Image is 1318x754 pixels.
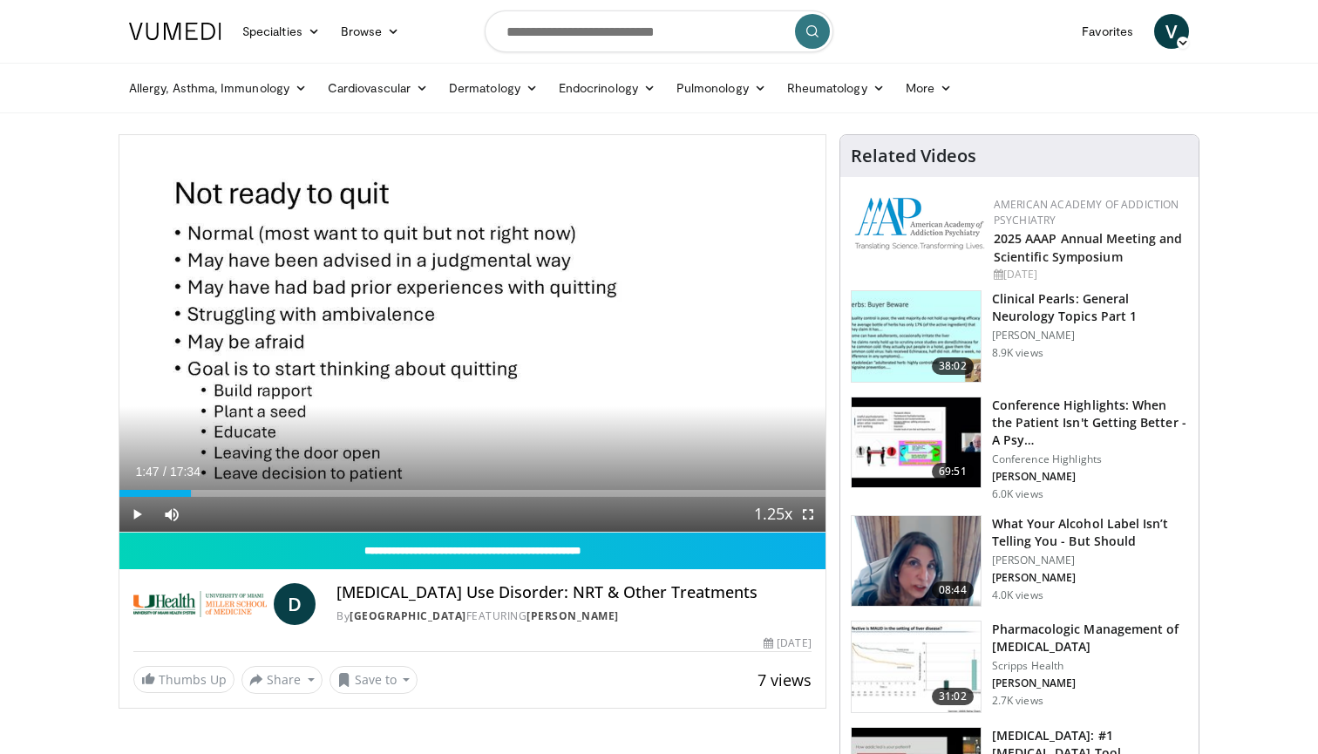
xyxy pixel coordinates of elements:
a: [GEOGRAPHIC_DATA] [350,608,466,623]
p: Conference Highlights [992,452,1188,466]
div: Progress Bar [119,490,825,497]
a: Specialties [232,14,330,49]
img: f7c290de-70ae-47e0-9ae1-04035161c232.png.150x105_q85_autocrop_double_scale_upscale_version-0.2.png [854,197,985,250]
a: 38:02 Clinical Pearls: General Neurology Topics Part 1 [PERSON_NAME] 8.9K views [851,290,1188,383]
p: [PERSON_NAME] [992,470,1188,484]
h3: Clinical Pearls: General Neurology Topics Part 1 [992,290,1188,325]
a: Favorites [1071,14,1144,49]
a: 69:51 Conference Highlights: When the Patient Isn't Getting Better - A Psy… Conference Highlights... [851,397,1188,501]
p: 8.9K views [992,346,1043,360]
a: D [274,583,316,625]
span: 7 views [758,669,812,690]
button: Playback Rate [756,497,791,532]
p: [PERSON_NAME] [992,676,1188,690]
a: 08:44 What Your Alcohol Label Isn’t Telling You - But Should [PERSON_NAME] [PERSON_NAME] 4.0K views [851,515,1188,608]
img: VuMedi Logo [129,23,221,40]
p: 4.0K views [992,588,1043,602]
span: 31:02 [932,688,974,705]
a: V [1154,14,1189,49]
img: 4362ec9e-0993-4580-bfd4-8e18d57e1d49.150x105_q85_crop-smart_upscale.jpg [852,397,981,488]
a: American Academy of Addiction Psychiatry [994,197,1179,228]
span: 17:34 [170,465,200,479]
p: [PERSON_NAME] [992,554,1188,567]
img: 91ec4e47-6cc3-4d45-a77d-be3eb23d61cb.150x105_q85_crop-smart_upscale.jpg [852,291,981,382]
h4: Related Videos [851,146,976,166]
img: 3c46fb29-c319-40f0-ac3f-21a5db39118c.png.150x105_q85_crop-smart_upscale.png [852,516,981,607]
span: 69:51 [932,463,974,480]
span: 1:47 [135,465,159,479]
a: Rheumatology [777,71,895,105]
button: Share [241,666,323,694]
p: 2.7K views [992,694,1043,708]
video-js: Video Player [119,135,825,533]
span: 38:02 [932,357,974,375]
p: 6.0K views [992,487,1043,501]
a: Thumbs Up [133,666,234,693]
div: By FEATURING [336,608,811,624]
a: Cardiovascular [317,71,438,105]
button: Mute [154,497,189,532]
a: [PERSON_NAME] [527,608,619,623]
a: Endocrinology [548,71,666,105]
a: Pulmonology [666,71,777,105]
p: [PERSON_NAME] [992,571,1188,585]
span: 08:44 [932,581,974,599]
div: [DATE] [764,635,811,651]
p: [PERSON_NAME] [992,329,1188,343]
button: Fullscreen [791,497,825,532]
a: 31:02 Pharmacologic Management of [MEDICAL_DATA] Scripps Health [PERSON_NAME] 2.7K views [851,621,1188,713]
a: More [895,71,962,105]
a: 2025 AAAP Annual Meeting and Scientific Symposium [994,230,1183,265]
p: Scripps Health [992,659,1188,673]
button: Play [119,497,154,532]
img: University of Miami [133,583,267,625]
a: Allergy, Asthma, Immunology [119,71,317,105]
img: b20a009e-c028-45a8-b15f-eefb193e12bc.150x105_q85_crop-smart_upscale.jpg [852,622,981,712]
span: / [163,465,166,479]
h3: Pharmacologic Management of [MEDICAL_DATA] [992,621,1188,656]
div: [DATE] [994,267,1185,282]
h3: What Your Alcohol Label Isn’t Telling You - But Should [992,515,1188,550]
a: Dermatology [438,71,548,105]
a: Browse [330,14,411,49]
button: Save to [329,666,418,694]
h3: Conference Highlights: When the Patient Isn't Getting Better - A Psy… [992,397,1188,449]
h4: [MEDICAL_DATA] Use Disorder: NRT & Other Treatments [336,583,811,602]
input: Search topics, interventions [485,10,833,52]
